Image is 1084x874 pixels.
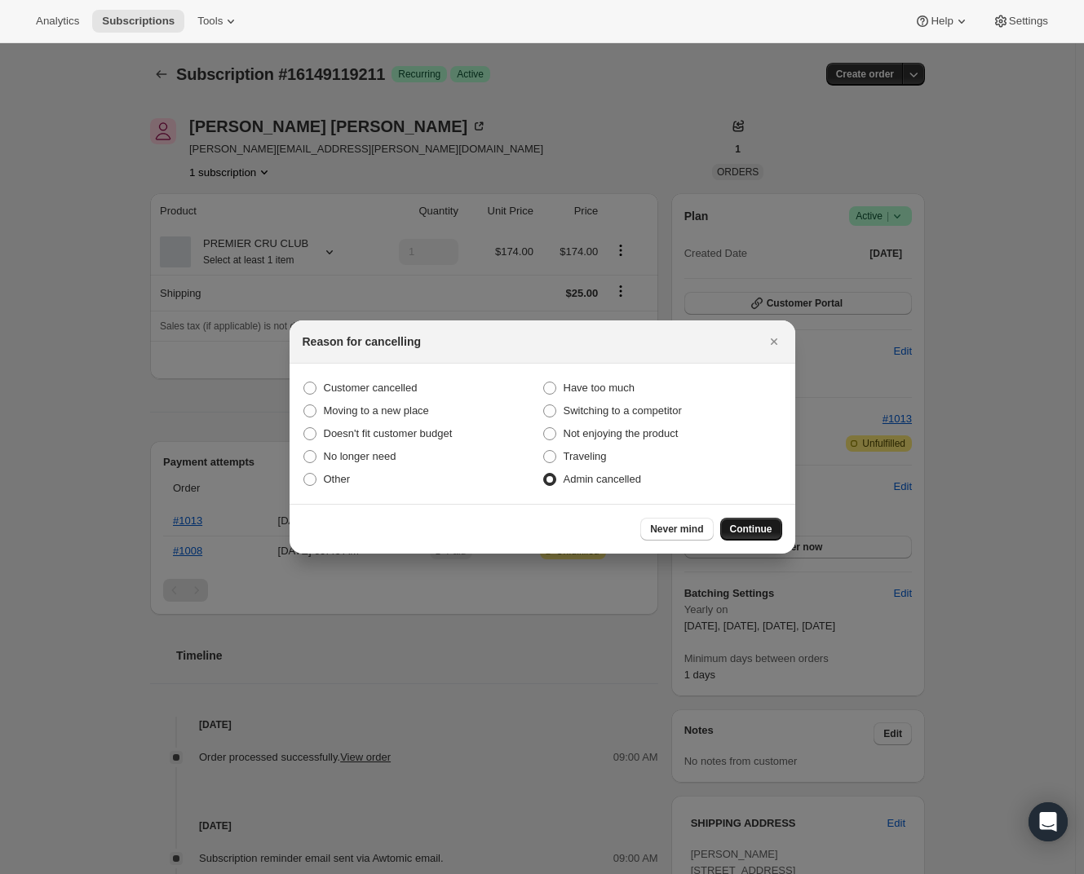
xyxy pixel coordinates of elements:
[564,450,607,462] span: Traveling
[983,10,1058,33] button: Settings
[303,333,421,350] h2: Reason for cancelling
[564,404,682,417] span: Switching to a competitor
[1009,15,1048,28] span: Settings
[931,15,953,28] span: Help
[102,15,175,28] span: Subscriptions
[640,518,713,541] button: Never mind
[905,10,979,33] button: Help
[564,382,635,394] span: Have too much
[92,10,184,33] button: Subscriptions
[324,450,396,462] span: No longer need
[720,518,782,541] button: Continue
[324,382,418,394] span: Customer cancelled
[564,473,641,485] span: Admin cancelled
[188,10,249,33] button: Tools
[730,523,772,536] span: Continue
[36,15,79,28] span: Analytics
[324,473,351,485] span: Other
[26,10,89,33] button: Analytics
[763,330,785,353] button: Close
[197,15,223,28] span: Tools
[324,427,453,439] span: Doesn't fit customer budget
[564,427,679,439] span: Not enjoying the product
[650,523,703,536] span: Never mind
[1029,802,1068,841] div: Open Intercom Messenger
[324,404,429,417] span: Moving to a new place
